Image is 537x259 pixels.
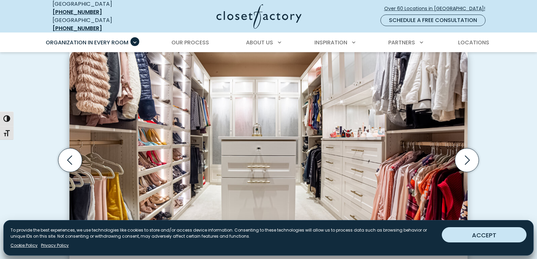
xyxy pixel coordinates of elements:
img: Closet Factory Logo [216,4,302,29]
span: Our Process [171,39,209,46]
span: Locations [458,39,489,46]
span: Inspiration [314,39,347,46]
nav: Primary Menu [41,33,496,52]
a: Schedule a Free Consultation [380,15,486,26]
button: Next slide [452,146,481,175]
span: Over 60 Locations in [GEOGRAPHIC_DATA]! [384,5,491,12]
p: To provide the best experiences, we use technologies like cookies to store and/or access device i... [11,227,436,239]
a: [PHONE_NUMBER] [53,8,102,16]
div: [GEOGRAPHIC_DATA] [53,16,151,33]
span: Partners [388,39,415,46]
a: Cookie Policy [11,242,38,249]
button: ACCEPT [442,227,526,242]
span: About Us [246,39,273,46]
button: Previous slide [56,146,85,175]
img: Custom walk-in closet with white built-in shelving, hanging rods, and LED rod lighting, featuring... [69,47,468,254]
a: Over 60 Locations in [GEOGRAPHIC_DATA]! [384,3,491,15]
span: Organization in Every Room [46,39,128,46]
a: [PHONE_NUMBER] [53,24,102,32]
a: Privacy Policy [41,242,69,249]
